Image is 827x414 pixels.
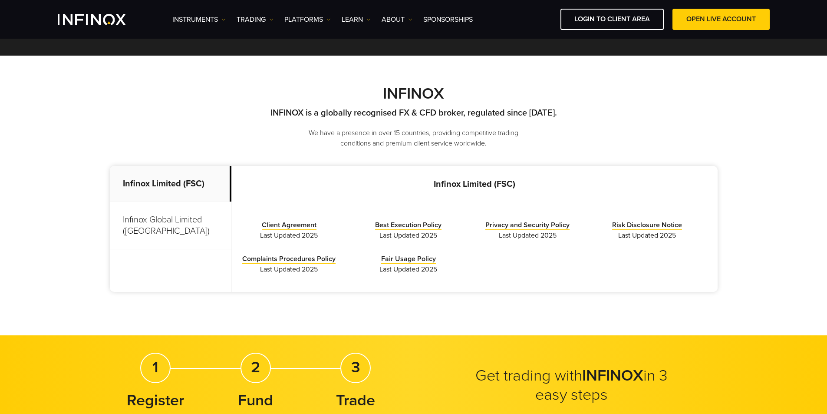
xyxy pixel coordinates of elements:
[152,358,158,377] strong: 1
[262,221,316,230] a: Client Agreement
[336,391,375,410] strong: Trade
[485,221,570,230] a: Privacy and Security Policy
[423,14,473,25] a: SPONSORSHIPS
[127,391,184,410] strong: Register
[381,255,436,264] a: Fair Usage Policy
[355,230,461,241] span: Last Updated 2025
[110,166,231,202] p: Infinox Limited (FSC)
[351,358,360,377] strong: 3
[284,14,331,25] a: PLATFORMS
[238,391,273,410] strong: Fund
[294,128,533,149] p: We have a presence in over 15 countries, providing competitive trading conditions and premium cli...
[594,230,700,241] span: Last Updated 2025
[172,14,226,25] a: Instruments
[242,255,336,264] a: Complaints Procedures Policy
[382,14,412,25] a: ABOUT
[474,230,581,241] span: Last Updated 2025
[236,230,343,241] span: Last Updated 2025
[237,14,273,25] a: TRADING
[463,366,680,404] h2: Get trading with in 3 easy steps
[355,264,461,275] span: Last Updated 2025
[582,366,643,385] strong: INFINOX
[110,202,231,249] p: Infinox Global Limited ([GEOGRAPHIC_DATA])
[560,9,664,30] a: LOGIN TO CLIENT AREA
[612,221,682,230] a: Risk Disclosure Notice
[375,221,442,230] a: Best Execution Policy
[342,14,371,25] a: Learn
[251,358,260,377] strong: 2
[270,108,557,118] strong: INFINOX is a globally recognised FX & CFD broker, regulated since [DATE].
[232,179,718,189] p: Infinox Limited (FSC)
[672,9,770,30] a: OPEN LIVE ACCOUNT
[236,264,343,275] span: Last Updated 2025
[383,84,444,103] strong: INFINOX
[58,14,146,25] a: INFINOX Logo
